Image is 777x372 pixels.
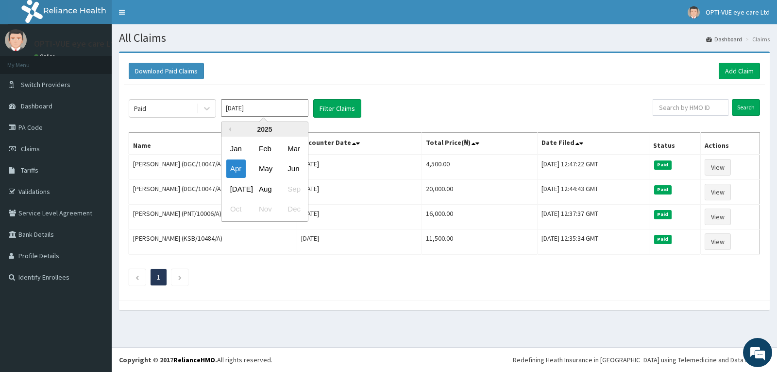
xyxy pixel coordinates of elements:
[255,180,274,198] div: Choose August 2025
[538,230,649,254] td: [DATE] 12:35:34 GMT
[112,347,777,372] footer: All rights reserved.
[5,266,185,300] textarea: Type your message and hit 'Enter'
[654,235,672,244] span: Paid
[313,99,361,118] button: Filter Claims
[221,139,308,219] div: month 2025-04
[129,230,297,254] td: [PERSON_NAME] (KSB/10484/A)
[688,6,700,18] img: User Image
[226,127,231,132] button: Previous Year
[226,140,246,158] div: Choose January 2025
[18,49,39,73] img: d_794563401_company_1708531726252_794563401
[538,155,649,180] td: [DATE] 12:47:22 GMT
[135,273,139,282] a: Previous page
[255,140,274,158] div: Choose February 2025
[705,184,731,200] a: View
[284,140,303,158] div: Choose March 2025
[422,180,538,205] td: 20,000.00
[129,63,204,79] button: Download Paid Claims
[226,180,246,198] div: Choose July 2025
[743,35,770,43] li: Claims
[654,185,672,194] span: Paid
[701,133,760,155] th: Actions
[654,160,672,169] span: Paid
[654,210,672,219] span: Paid
[255,160,274,178] div: Choose May 2025
[119,32,770,44] h1: All Claims
[513,355,770,365] div: Redefining Heath Insurance in [GEOGRAPHIC_DATA] using Telemedicine and Data Science!
[51,54,163,67] div: Chat with us now
[221,99,308,117] input: Select Month and Year
[706,35,742,43] a: Dashboard
[221,122,308,137] div: 2025
[34,39,119,48] p: OPTI-VUE eye care Ltd
[157,273,160,282] a: Page 1 is your current page
[129,180,297,205] td: [PERSON_NAME] (DGC/10047/A)
[56,123,134,221] span: We're online!
[129,155,297,180] td: [PERSON_NAME] (DGC/10047/A)
[422,133,538,155] th: Total Price(₦)
[134,104,146,113] div: Paid
[119,355,217,364] strong: Copyright © 2017 .
[21,102,52,110] span: Dashboard
[297,230,422,254] td: [DATE]
[129,205,297,230] td: [PERSON_NAME] (PNT/10006/A)
[173,355,215,364] a: RelianceHMO
[5,29,27,51] img: User Image
[422,155,538,180] td: 4,500.00
[34,53,57,60] a: Online
[653,99,729,116] input: Search by HMO ID
[178,273,182,282] a: Next page
[159,5,183,28] div: Minimize live chat window
[706,8,770,17] span: OPTI-VUE eye care Ltd
[538,205,649,230] td: [DATE] 12:37:37 GMT
[719,63,760,79] a: Add Claim
[538,133,649,155] th: Date Filed
[21,144,40,153] span: Claims
[422,205,538,230] td: 16,000.00
[129,133,297,155] th: Name
[732,99,760,116] input: Search
[538,180,649,205] td: [DATE] 12:44:43 GMT
[705,233,731,250] a: View
[21,166,38,175] span: Tariffs
[21,80,70,89] span: Switch Providers
[422,230,538,254] td: 11,500.00
[284,160,303,178] div: Choose June 2025
[705,209,731,225] a: View
[226,160,246,178] div: Choose April 2025
[705,159,731,176] a: View
[649,133,701,155] th: Status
